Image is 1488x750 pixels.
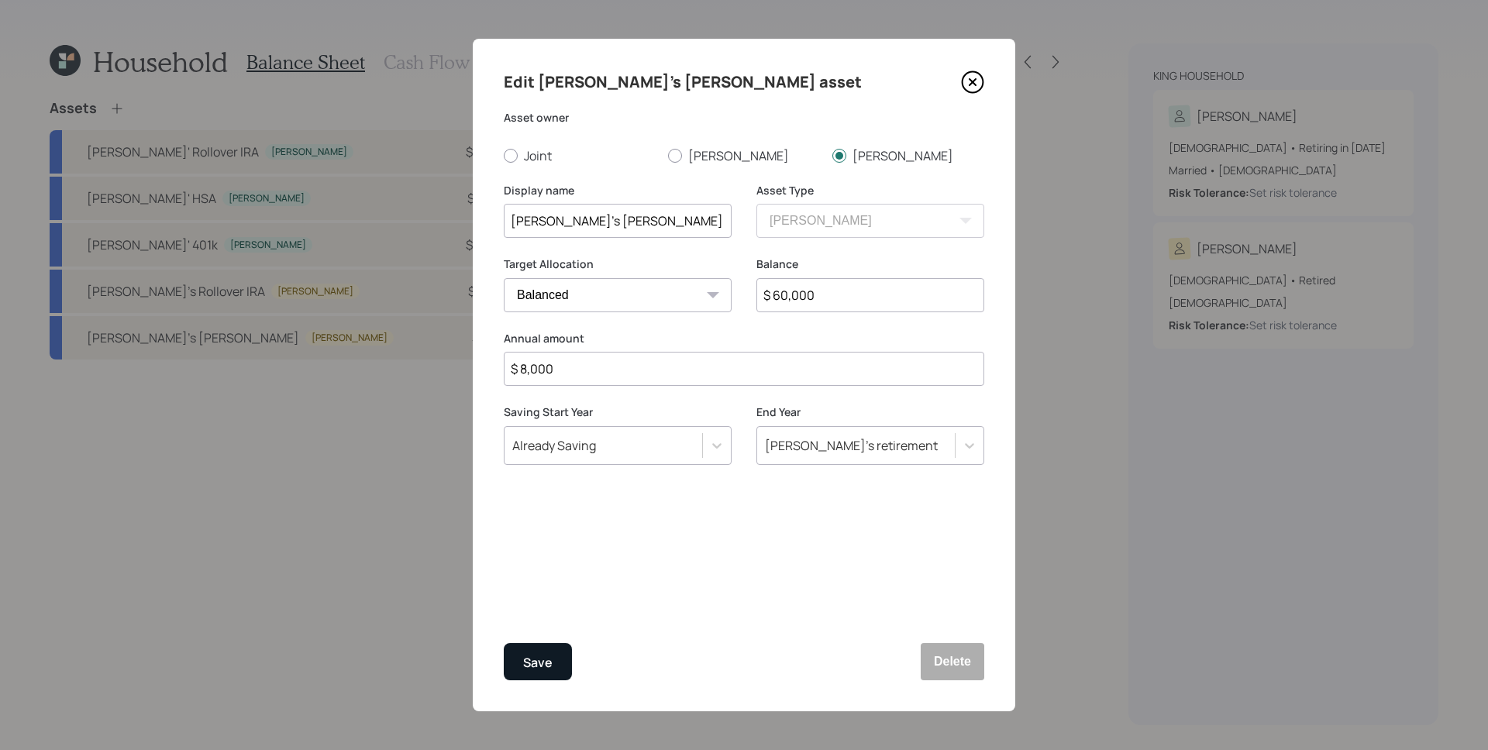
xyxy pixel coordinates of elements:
label: Target Allocation [504,256,732,272]
label: [PERSON_NAME] [668,147,820,164]
div: Already Saving [512,437,596,454]
button: Delete [921,643,984,680]
label: Asset Type [756,183,984,198]
h4: Edit [PERSON_NAME]'s [PERSON_NAME] asset [504,70,862,95]
label: End Year [756,404,984,420]
label: Asset owner [504,110,984,126]
label: Joint [504,147,656,164]
div: [PERSON_NAME]'s retirement [765,437,938,454]
button: Save [504,643,572,680]
div: Save [523,652,553,673]
label: Annual amount [504,331,984,346]
label: Saving Start Year [504,404,732,420]
label: Balance [756,256,984,272]
label: [PERSON_NAME] [832,147,984,164]
label: Display name [504,183,732,198]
